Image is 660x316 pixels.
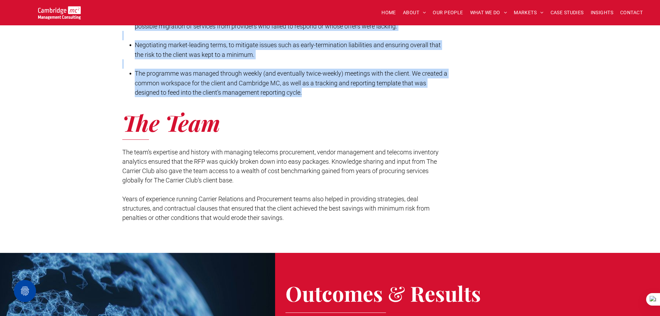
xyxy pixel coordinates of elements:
[388,279,405,307] span: &
[617,7,646,18] a: CONTACT
[547,7,587,18] a: CASE STUDIES
[38,6,81,19] img: Go to Homepage
[510,7,547,18] a: MARKETS
[429,7,466,18] a: OUR PEOPLE
[135,41,441,58] span: Negotiating market-leading terms, to mitigate issues such as early-termination liabilities and en...
[135,13,440,30] span: Engaging with the suppliers to renegotiate the cost of services in line with their RFP responses ...
[122,108,220,137] strong: The Team
[378,7,399,18] a: HOME
[38,7,81,15] a: Your Business Transformed | Cambridge Management Consulting
[122,195,430,221] span: Years of experience running Carrier Relations and Procurement teams also helped in providing stra...
[285,279,383,307] span: Outcomes
[135,70,447,96] span: The programme was managed through weekly (and eventually twice-weekly) meetings with the client. ...
[587,7,617,18] a: INSIGHTS
[467,7,511,18] a: WHAT WE DO
[122,148,439,184] span: The team’s expertise and history with managing telecoms procurement, vendor management and teleco...
[410,279,481,307] span: Results
[399,7,430,18] a: ABOUT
